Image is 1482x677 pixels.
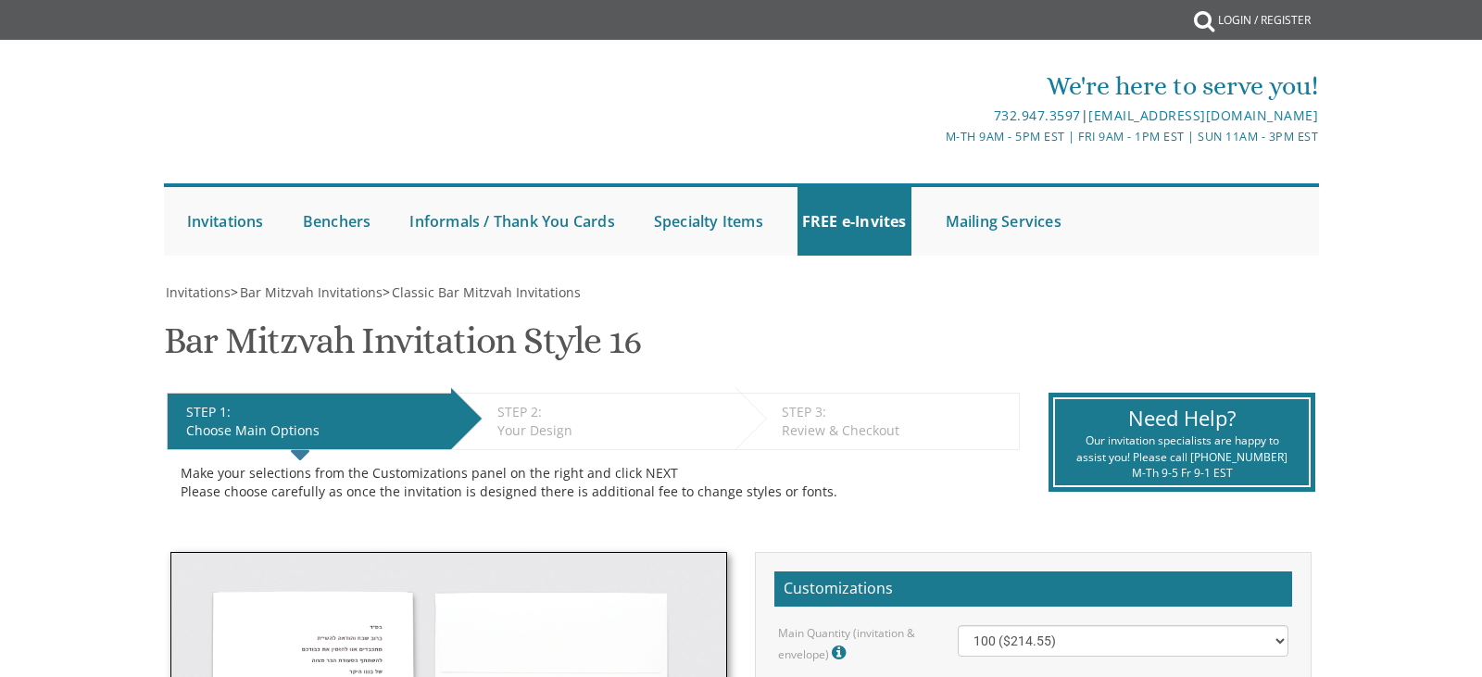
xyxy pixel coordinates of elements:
[782,421,1010,440] div: Review & Checkout
[798,187,911,256] a: FREE e-Invites
[778,625,930,665] label: Main Quantity (invitation & envelope)
[549,105,1318,127] div: |
[164,320,641,375] h1: Bar Mitzvah Invitation Style 16
[231,283,383,301] span: >
[1069,404,1294,433] div: Need Help?
[390,283,581,301] a: Classic Bar Mitzvah Invitations
[994,107,1081,124] a: 732.947.3597
[238,283,383,301] a: Bar Mitzvah Invitations
[182,187,269,256] a: Invitations
[497,403,726,421] div: STEP 2:
[774,571,1292,607] h2: Customizations
[186,421,442,440] div: Choose Main Options
[164,283,231,301] a: Invitations
[941,187,1066,256] a: Mailing Services
[549,127,1318,146] div: M-Th 9am - 5pm EST | Fri 9am - 1pm EST | Sun 11am - 3pm EST
[1088,107,1318,124] a: [EMAIL_ADDRESS][DOMAIN_NAME]
[240,283,383,301] span: Bar Mitzvah Invitations
[782,403,1010,421] div: STEP 3:
[392,283,581,301] span: Classic Bar Mitzvah Invitations
[497,421,726,440] div: Your Design
[181,464,1006,501] div: Make your selections from the Customizations panel on the right and click NEXT Please choose care...
[186,403,442,421] div: STEP 1:
[166,283,231,301] span: Invitations
[298,187,376,256] a: Benchers
[1069,433,1294,480] div: Our invitation specialists are happy to assist you! Please call [PHONE_NUMBER] M-Th 9-5 Fr 9-1 EST
[383,283,581,301] span: >
[549,68,1318,105] div: We're here to serve you!
[405,187,619,256] a: Informals / Thank You Cards
[649,187,768,256] a: Specialty Items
